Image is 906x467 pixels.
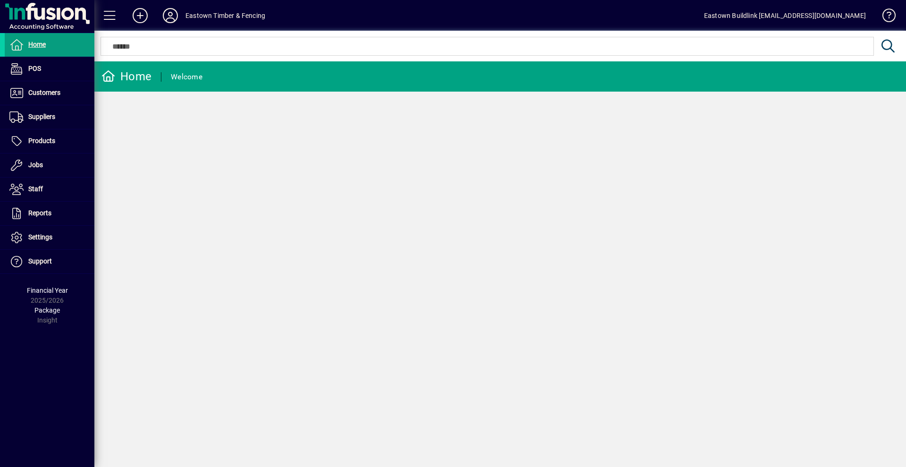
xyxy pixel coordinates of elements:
[704,8,866,23] div: Eastown Buildlink [EMAIL_ADDRESS][DOMAIN_NAME]
[5,81,94,105] a: Customers
[5,202,94,225] a: Reports
[5,250,94,273] a: Support
[28,65,41,72] span: POS
[27,287,68,294] span: Financial Year
[155,7,185,24] button: Profile
[34,306,60,314] span: Package
[28,89,60,96] span: Customers
[28,185,43,193] span: Staff
[171,69,202,85] div: Welcome
[28,233,52,241] span: Settings
[28,137,55,144] span: Products
[28,41,46,48] span: Home
[101,69,151,84] div: Home
[5,153,94,177] a: Jobs
[5,105,94,129] a: Suppliers
[28,257,52,265] span: Support
[5,129,94,153] a: Products
[5,178,94,201] a: Staff
[28,161,43,169] span: Jobs
[875,2,894,33] a: Knowledge Base
[125,7,155,24] button: Add
[28,209,51,217] span: Reports
[5,57,94,81] a: POS
[185,8,265,23] div: Eastown Timber & Fencing
[28,113,55,120] span: Suppliers
[5,226,94,249] a: Settings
